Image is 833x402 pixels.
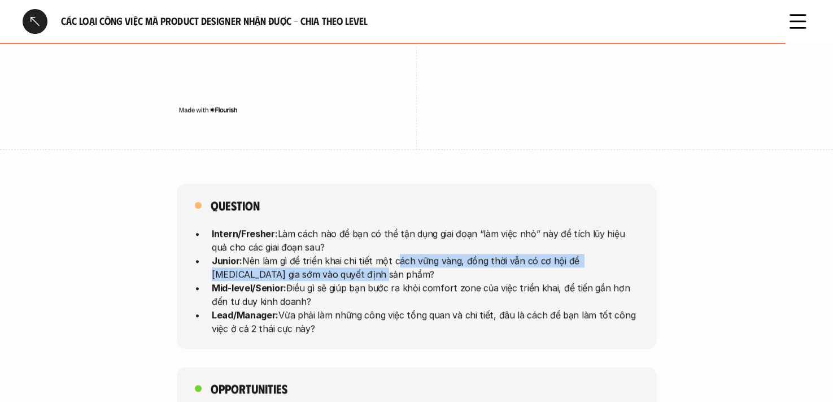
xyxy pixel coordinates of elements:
[178,105,238,114] img: Made with Flourish
[212,228,278,239] strong: Intern/Fresher:
[212,281,639,308] p: Điều gì sẽ giúp bạn bước ra khỏi comfort zone của việc triển khai, để tiến gần hơn đến tư duy kin...
[212,282,286,293] strong: Mid-level/Senior:
[211,381,287,396] h5: Opportunities
[61,15,772,28] h6: Các loại công việc mà Product Designer nhận được - Chia theo Level
[212,309,278,321] strong: Lead/Manager:
[212,308,639,335] p: Vừa phải làm những công việc tổng quan và chi tiết, đâu là cách để bạn làm tốt công việc ở cả 2 t...
[212,227,639,254] p: Làm cách nào để bạn có thể tận dụng giai đoạn “làm việc nhỏ” này để tích lũy hiệu quả cho các gia...
[212,254,639,281] p: Nên làm gì để triển khai chi tiết một cách vững vàng, đồng thời vẫn có cơ hội để [MEDICAL_DATA] g...
[212,255,242,266] strong: Junior:
[211,197,260,213] h5: Question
